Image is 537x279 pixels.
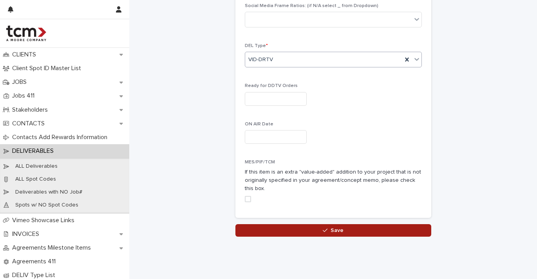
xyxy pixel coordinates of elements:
p: ALL Deliverables [9,163,64,170]
p: Jobs 411 [9,92,41,100]
p: ALL Spot Codes [9,176,62,183]
p: Agreements 411 [9,258,62,265]
span: ON AIR Date [245,122,273,127]
p: Client Spot ID Master List [9,65,87,72]
p: Agreements Milestone Items [9,244,97,252]
span: VID-DRTV [248,56,273,64]
button: Save [235,224,431,237]
p: JOBS [9,78,33,86]
span: MES/PIF/TCM [245,160,275,165]
span: Social Media Frame Ratios: (if N/A select _ from Dropdown) [245,4,378,8]
p: CLIENTS [9,51,42,58]
p: CONTACTS [9,120,51,127]
p: Spots w/ NO Spot Codes [9,202,85,208]
p: If this item is an extra "value-added" addition to your project that is not originally specified ... [245,168,422,192]
p: Vimeo Showcase Links [9,217,81,224]
p: Stakeholders [9,106,54,114]
p: DELIV Type List [9,272,61,279]
span: DEL Type [245,43,268,48]
p: INVOICES [9,230,45,238]
span: Save [331,228,344,233]
span: Ready for DDTV Orders [245,83,298,88]
p: DELIVERABLES [9,147,60,155]
p: Contacts Add Rewards Information [9,134,114,141]
img: 4hMmSqQkux38exxPVZHQ [6,25,46,41]
p: Deliverables with NO Job# [9,189,89,196]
